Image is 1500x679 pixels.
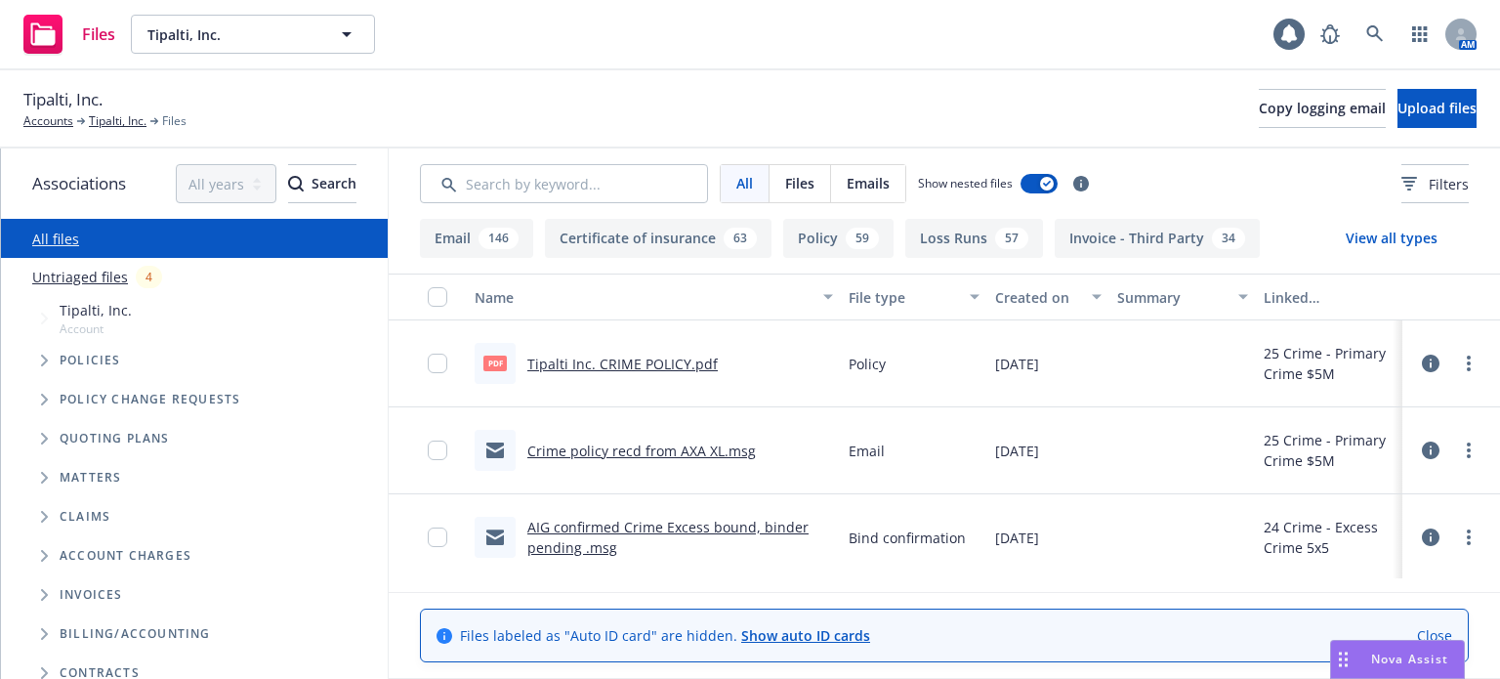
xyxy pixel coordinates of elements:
[905,219,1043,258] button: Loss Runs
[783,219,894,258] button: Policy
[147,24,316,45] span: Tipalti, Inc.
[918,175,1013,191] span: Show nested files
[846,228,879,249] div: 59
[23,112,73,130] a: Accounts
[995,287,1080,308] div: Created on
[60,394,240,405] span: Policy change requests
[849,287,958,308] div: File type
[1264,517,1395,558] div: 24 Crime - Excess Crime 5x5
[162,112,187,130] span: Files
[475,287,812,308] div: Name
[1355,15,1395,54] a: Search
[1401,164,1469,203] button: Filters
[60,472,121,484] span: Matters
[420,219,533,258] button: Email
[60,355,121,366] span: Policies
[1314,219,1469,258] button: View all types
[420,164,708,203] input: Search by keyword...
[1457,439,1480,462] a: more
[23,87,103,112] span: Tipalti, Inc.
[849,441,885,461] span: Email
[16,7,123,62] a: Files
[1055,219,1260,258] button: Invoice - Third Party
[724,228,757,249] div: 63
[1429,174,1469,194] span: Filters
[483,356,507,370] span: pdf
[987,274,1109,320] button: Created on
[1212,228,1245,249] div: 34
[1457,352,1480,375] a: more
[995,354,1039,374] span: [DATE]
[136,266,162,288] div: 4
[1117,287,1227,308] div: Summary
[60,300,132,320] span: Tipalti, Inc.
[1457,526,1480,549] a: more
[428,528,447,547] input: Toggle Row Selected
[995,441,1039,461] span: [DATE]
[288,164,356,203] button: SearchSearch
[428,441,447,460] input: Toggle Row Selected
[736,173,753,193] span: All
[467,274,841,320] button: Name
[288,176,304,191] svg: Search
[1,296,388,615] div: Tree Example
[849,528,966,548] span: Bind confirmation
[60,628,211,640] span: Billing/Accounting
[527,518,809,557] a: AIG confirmed Crime Excess bound, binder pending .msg
[89,112,146,130] a: Tipalti, Inc.
[847,173,890,193] span: Emails
[841,274,987,320] button: File type
[527,442,756,460] a: Crime policy recd from AXA XL.msg
[288,165,356,202] div: Search
[131,15,375,54] button: Tipalti, Inc.
[1397,89,1477,128] button: Upload files
[82,26,115,42] span: Files
[527,355,718,373] a: Tipalti Inc. CRIME POLICY.pdf
[1417,625,1452,646] a: Close
[1371,651,1448,667] span: Nova Assist
[60,667,140,679] span: Contracts
[741,626,870,645] a: Show auto ID cards
[1311,15,1350,54] a: Report a Bug
[60,320,132,337] span: Account
[32,171,126,196] span: Associations
[849,354,886,374] span: Policy
[460,625,870,646] span: Files labeled as "Auto ID card" are hidden.
[995,528,1039,548] span: [DATE]
[1400,15,1439,54] a: Switch app
[60,433,170,445] span: Quoting plans
[1264,287,1395,308] div: Linked associations
[428,354,447,373] input: Toggle Row Selected
[1109,274,1256,320] button: Summary
[1331,641,1355,678] div: Drag to move
[1397,99,1477,117] span: Upload files
[995,228,1028,249] div: 57
[60,511,110,523] span: Claims
[60,589,123,601] span: Invoices
[1264,343,1395,384] div: 25 Crime - Primary Crime $5M
[1401,174,1469,194] span: Filters
[428,287,447,307] input: Select all
[60,550,191,562] span: Account charges
[785,173,814,193] span: Files
[479,228,519,249] div: 146
[1259,99,1386,117] span: Copy logging email
[1259,89,1386,128] button: Copy logging email
[1330,640,1465,679] button: Nova Assist
[1256,274,1402,320] button: Linked associations
[1264,430,1395,471] div: 25 Crime - Primary Crime $5M
[32,267,128,287] a: Untriaged files
[545,219,771,258] button: Certificate of insurance
[32,230,79,248] a: All files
